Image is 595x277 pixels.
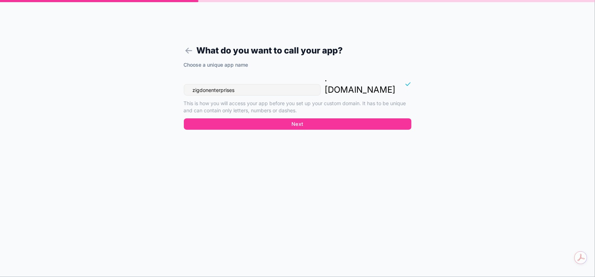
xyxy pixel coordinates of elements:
[184,84,321,96] input: zigdonenterprises
[184,100,412,114] p: This is how you will access your app before you set up your custom domain. It has to be unique an...
[184,61,248,68] label: Choose a unique app name
[184,44,412,57] h1: What do you want to call your app?
[325,73,396,96] p: . [DOMAIN_NAME]
[184,118,412,130] button: Next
